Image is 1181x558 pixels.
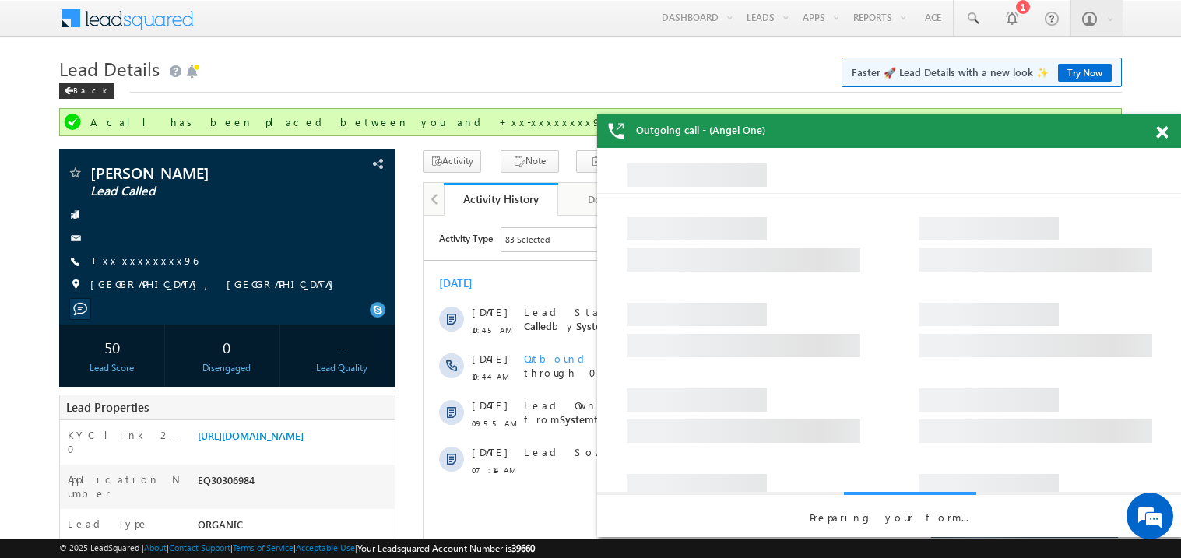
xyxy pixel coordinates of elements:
[511,542,535,554] span: 39660
[144,542,167,553] a: About
[59,83,114,99] div: Back
[59,82,122,96] a: Back
[100,89,439,117] span: Lead Called
[90,254,198,267] a: +xx-xxxxxxxx96
[63,332,161,361] div: 50
[90,184,299,199] span: Lead Called
[852,65,1112,80] span: Faster 🚀 Lead Details with a new look ✨
[178,332,276,361] div: 0
[652,143,675,162] span: +50
[48,247,95,261] span: 07:14 AM
[48,183,83,197] span: [DATE]
[48,201,95,215] span: 09:55 AM
[100,230,476,243] span: Lead Source changed from to by .
[90,165,299,181] span: [PERSON_NAME]
[78,12,195,36] div: Sales Activity,Email Bounced,Email Link Clicked,Email Marked Spam,Email Opened & 78 more..
[571,190,659,209] div: Documents
[444,183,558,216] a: Activity History
[455,191,547,206] div: Activity History
[296,542,355,553] a: Acceptable Use
[59,56,160,81] span: Lead Details
[178,361,276,375] div: Disengaged
[501,150,559,173] button: Note
[63,361,161,375] div: Lead Score
[100,136,600,163] span: Did not answer a call by [PERSON_NAME] through 07949121298.
[68,428,181,456] label: KYC link 2_0
[636,123,765,137] span: Outgoing call - (Angel One)
[48,107,95,121] span: 10:45 AM
[290,197,324,210] span: System
[136,197,170,210] span: System
[576,150,634,173] button: Task
[1058,64,1112,82] a: Try Now
[68,472,181,500] label: Application Number
[153,104,187,117] span: System
[90,115,1094,129] div: A call has been placed between you and +xx-xxxxxxxx96
[380,230,415,243] span: organic
[100,89,439,117] span: Lead Stage changed from to by through
[16,12,69,35] span: Activity Type
[90,277,341,293] span: [GEOGRAPHIC_DATA], [GEOGRAPHIC_DATA]
[16,61,66,75] div: [DATE]
[48,154,95,168] span: 10:44 AM
[268,17,299,31] div: All Time
[558,183,673,216] a: Documents
[240,104,316,117] span: Automation
[377,197,453,210] span: Automation
[68,517,149,531] label: Lead Type
[423,150,481,173] button: Activity
[439,230,473,243] span: System
[100,136,236,149] span: Outbound Call
[82,17,126,31] div: 83 Selected
[198,429,304,442] a: [URL][DOMAIN_NAME]
[293,361,391,375] div: Lead Quality
[234,12,255,35] span: Time
[194,517,395,539] div: ORGANIC
[48,136,83,150] span: [DATE]
[48,89,83,104] span: [DATE]
[187,197,265,210] span: [PERSON_NAME]
[66,399,149,415] span: Lead Properties
[194,472,395,494] div: EQ30306984
[327,89,401,103] span: Lead Generated
[293,332,391,361] div: --
[233,542,293,553] a: Terms of Service
[169,542,230,553] a: Contact Support
[357,542,535,554] span: Your Leadsquared Account Number is
[48,230,83,244] span: [DATE]
[333,230,364,243] span: Empty
[59,541,535,556] span: © 2025 LeadSquared | | | | |
[100,183,455,210] span: Lead Owner changed from to by through .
